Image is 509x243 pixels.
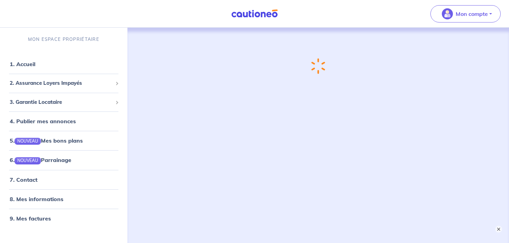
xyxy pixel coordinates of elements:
[229,9,280,18] img: Cautioneo
[3,211,125,225] div: 9. Mes factures
[10,98,113,106] span: 3. Garantie Locataire
[442,8,453,19] img: illu_account_valid_menu.svg
[10,118,76,125] a: 4. Publier mes annonces
[3,192,125,206] div: 8. Mes informations
[3,76,125,90] div: 2. Assurance Loyers Impayés
[10,156,71,163] a: 6.NOUVEAUParrainage
[456,10,488,18] p: Mon compte
[3,57,125,71] div: 1. Accueil
[10,79,113,87] span: 2. Assurance Loyers Impayés
[10,215,51,222] a: 9. Mes factures
[10,196,63,202] a: 8. Mes informations
[3,96,125,109] div: 3. Garantie Locataire
[3,153,125,167] div: 6.NOUVEAUParrainage
[311,58,325,74] img: loading-spinner
[10,176,37,183] a: 7. Contact
[28,36,99,43] p: MON ESPACE PROPRIÉTAIRE
[430,5,501,22] button: illu_account_valid_menu.svgMon compte
[3,134,125,147] div: 5.NOUVEAUMes bons plans
[3,173,125,187] div: 7. Contact
[10,137,83,144] a: 5.NOUVEAUMes bons plans
[10,61,35,67] a: 1. Accueil
[3,114,125,128] div: 4. Publier mes annonces
[495,226,502,233] button: ×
